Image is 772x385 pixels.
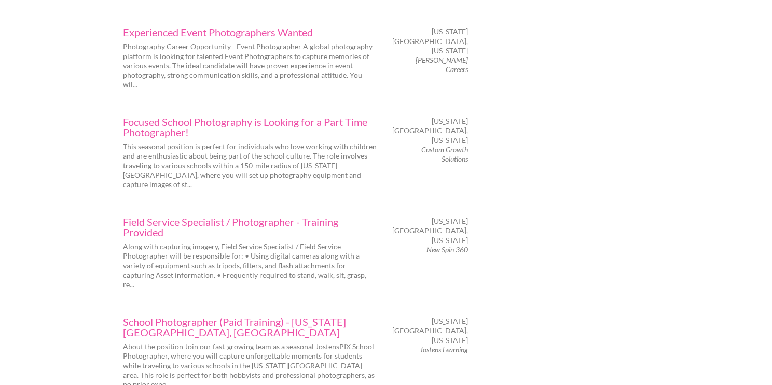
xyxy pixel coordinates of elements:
span: [US_STATE][GEOGRAPHIC_DATA], [US_STATE] [392,117,468,145]
em: Custom Growth Solutions [421,145,468,163]
a: Experienced Event Photographers Wanted [123,27,377,37]
a: Focused School Photography is Looking for a Part Time Photographer! [123,117,377,137]
p: This seasonal position is perfect for individuals who love working with children and are enthusia... [123,142,377,189]
a: Field Service Specialist / Photographer - Training Provided [123,217,377,237]
p: Along with capturing imagery, Field Service Specialist / Field Service Photographer will be respo... [123,242,377,289]
em: New Spin 360 [426,245,468,254]
span: [US_STATE][GEOGRAPHIC_DATA], [US_STATE] [392,27,468,55]
span: [US_STATE][GEOGRAPHIC_DATA], [US_STATE] [392,317,468,345]
p: Photography Career Opportunity - Event Photographer A global photography platform is looking for ... [123,42,377,89]
span: [US_STATE][GEOGRAPHIC_DATA], [US_STATE] [392,217,468,245]
em: [PERSON_NAME] Careers [416,55,468,74]
em: Jostens Learning [420,345,468,354]
a: School Photographer (Paid Training) - [US_STATE][GEOGRAPHIC_DATA], [GEOGRAPHIC_DATA] [123,317,377,337]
